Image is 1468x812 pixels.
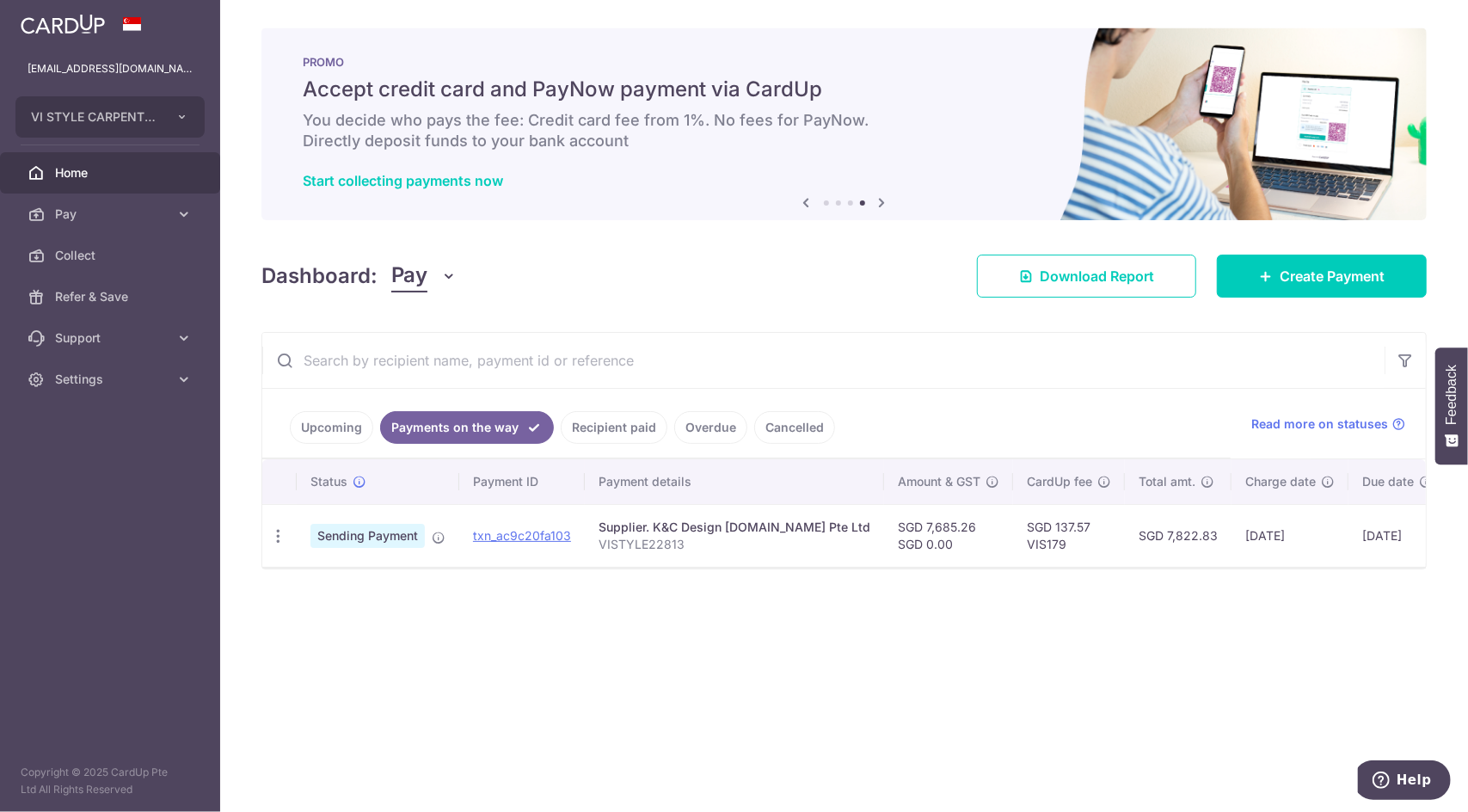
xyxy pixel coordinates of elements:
[28,60,193,77] p: [EMAIL_ADDRESS][DOMAIN_NAME]
[55,329,169,347] span: Support
[303,172,503,189] a: Start collecting payments now
[261,28,1427,220] img: paynow Banner
[898,473,980,490] span: Amount & GST
[290,411,373,444] a: Upcoming
[303,76,1385,103] h5: Accept credit card and PayNow payment via CardUp
[1251,415,1405,433] a: Read more on statuses
[21,14,105,34] img: CardUp
[1139,473,1195,490] span: Total amt.
[55,164,169,181] span: Home
[1362,473,1414,490] span: Due date
[1217,255,1427,298] a: Create Payment
[55,247,169,264] span: Collect
[55,371,169,388] span: Settings
[391,260,458,292] button: Pay
[262,333,1385,388] input: Search by recipient name, payment id or reference
[261,261,378,292] h4: Dashboard:
[391,260,427,292] span: Pay
[459,459,585,504] th: Payment ID
[1435,348,1468,464] button: Feedback - Show survey
[473,528,571,543] a: txn_ac9c20fa103
[977,255,1196,298] a: Download Report
[55,206,169,223] span: Pay
[1125,504,1232,567] td: SGD 7,822.83
[884,504,1013,567] td: SGD 7,685.26 SGD 0.00
[31,108,158,126] span: VI STYLE CARPENTRY PTE. LTD.
[1444,365,1459,425] span: Feedback
[380,411,554,444] a: Payments on the way
[303,55,1385,69] p: PROMO
[754,411,835,444] a: Cancelled
[1040,266,1154,286] span: Download Report
[1280,266,1385,286] span: Create Payment
[599,536,870,553] p: VISTYLE22813
[1027,473,1092,490] span: CardUp fee
[303,110,1385,151] h6: You decide who pays the fee: Credit card fee from 1%. No fees for PayNow. Directly deposit funds ...
[1232,504,1348,567] td: [DATE]
[1013,504,1125,567] td: SGD 137.57 VIS179
[674,411,747,444] a: Overdue
[1245,473,1316,490] span: Charge date
[1251,415,1388,433] span: Read more on statuses
[15,96,205,138] button: VI STYLE CARPENTRY PTE. LTD.
[55,288,169,305] span: Refer & Save
[310,524,425,548] span: Sending Payment
[310,473,347,490] span: Status
[1358,760,1451,803] iframe: Opens a widget where you can find more information
[1348,504,1447,567] td: [DATE]
[561,411,667,444] a: Recipient paid
[599,519,870,536] div: Supplier. K&C Design [DOMAIN_NAME] Pte Ltd
[585,459,884,504] th: Payment details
